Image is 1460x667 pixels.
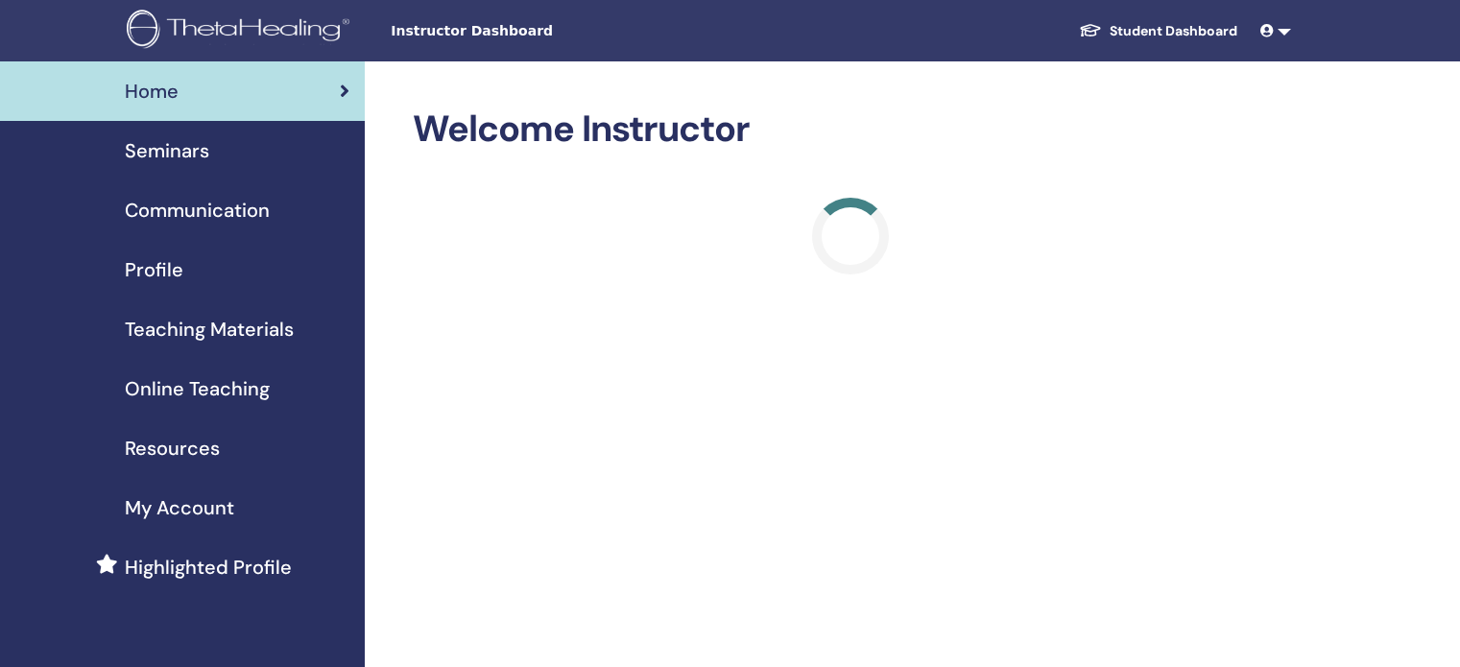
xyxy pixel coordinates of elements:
span: Home [125,77,179,106]
img: graduation-cap-white.svg [1079,22,1102,38]
span: Communication [125,196,270,225]
span: Teaching Materials [125,315,294,344]
span: Resources [125,434,220,463]
img: logo.png [127,10,356,53]
a: Student Dashboard [1064,13,1253,49]
h2: Welcome Instructor [413,107,1287,152]
span: Seminars [125,136,209,165]
span: Profile [125,255,183,284]
span: Instructor Dashboard [391,21,679,41]
span: Highlighted Profile [125,553,292,582]
span: Online Teaching [125,374,270,403]
span: My Account [125,493,234,522]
